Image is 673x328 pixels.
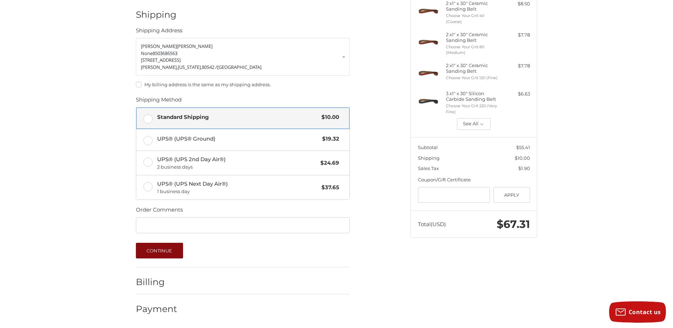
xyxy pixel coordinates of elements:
[141,64,178,70] span: [PERSON_NAME],
[136,277,177,288] h2: Billing
[446,75,500,81] li: Choose Your Grit 120 (Fine)
[136,206,183,217] legend: Order Comments
[136,38,350,76] a: Enter or select a different address
[141,57,181,63] span: [STREET_ADDRESS]
[502,91,530,98] div: $6.63
[217,64,261,70] span: [GEOGRAPHIC_DATA]
[317,159,339,167] span: $24.69
[141,50,153,56] span: None
[136,9,177,20] h2: Shipping
[497,218,530,231] span: $67.31
[418,176,530,184] div: Coupon/Gift Certificate
[446,103,500,115] li: Choose Your Grit 220 (Very Fine)
[418,165,439,171] span: Sales Tax
[446,0,500,12] h4: 2 x 1" x 30" Ceramic Sanding Belt
[136,27,182,38] legend: Shipping Address
[177,43,213,49] span: [PERSON_NAME]
[141,43,177,49] span: [PERSON_NAME]
[153,50,177,56] span: 8503686563
[446,32,500,43] h4: 2 x 1" x 30" Ceramic Sanding Belt
[446,91,500,102] h4: 3 x 1" x 30" Silicon Carbide Sanding Belt
[629,308,661,316] span: Contact us
[157,155,317,170] span: UPS® (UPS 2nd Day Air®)
[136,96,182,107] legend: Shipping Method
[502,32,530,39] div: $7.78
[446,62,500,74] h4: 2 x 1" x 30" Ceramic Sanding Belt
[418,187,490,203] input: Gift Certificate or Coupon Code
[446,44,500,56] li: Choose Your Grit 80 (Medium)
[157,164,317,171] span: 2 business days
[157,135,319,143] span: UPS® (UPS® Ground)
[502,0,530,7] div: $8.50
[515,155,530,161] span: $10.00
[136,243,183,258] button: Continue
[318,184,339,192] span: $37.65
[319,135,339,143] span: $19.32
[518,165,530,171] span: $1.90
[418,155,440,161] span: Shipping
[418,221,446,228] span: Total (USD)
[457,118,491,130] button: See All
[418,144,438,150] span: Subtotal
[516,144,530,150] span: $55.41
[157,188,318,195] span: 1 business day
[157,113,318,121] span: Standard Shipping
[136,82,350,87] label: My billing address is the same as my shipping address.
[446,13,500,24] li: Choose Your Grit 40 (Coarse)
[157,180,318,195] span: UPS® (UPS Next Day Air®)
[178,64,202,70] span: [US_STATE],
[318,113,339,121] span: $10.00
[493,187,530,203] button: Apply
[202,64,217,70] span: 80542 /
[136,304,177,315] h2: Payment
[502,62,530,70] div: $7.78
[609,301,666,323] button: Contact us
